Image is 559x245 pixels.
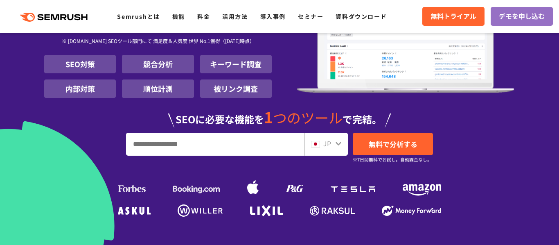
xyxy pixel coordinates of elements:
a: 活用方法 [222,12,248,20]
div: SEOに必要な機能を [44,101,515,128]
span: で完結。 [343,112,382,126]
span: デモを申し込む [499,11,545,22]
span: 1 [264,106,273,128]
li: 順位計測 [122,79,194,98]
a: デモを申し込む [491,7,553,26]
li: 競合分析 [122,55,194,73]
div: ※ [DOMAIN_NAME] SEOツール部門にて 満足度＆人気度 世界 No.1獲得（[DATE]時点） [44,29,272,55]
a: 導入事例 [260,12,286,20]
a: 機能 [172,12,185,20]
li: SEO対策 [44,55,116,73]
a: 無料トライアル [422,7,485,26]
a: 料金 [197,12,210,20]
a: Semrushとは [117,12,160,20]
a: 資料ダウンロード [336,12,387,20]
input: URL、キーワードを入力してください [126,133,304,155]
li: 被リンク調査 [200,79,272,98]
span: 無料で分析する [369,139,417,149]
span: つのツール [273,107,343,127]
li: キーワード調査 [200,55,272,73]
span: 無料トライアル [431,11,476,22]
li: 内部対策 [44,79,116,98]
a: セミナー [298,12,323,20]
span: JP [323,138,331,148]
a: 無料で分析する [353,133,433,155]
small: ※7日間無料でお試し。自動課金なし。 [353,156,432,163]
